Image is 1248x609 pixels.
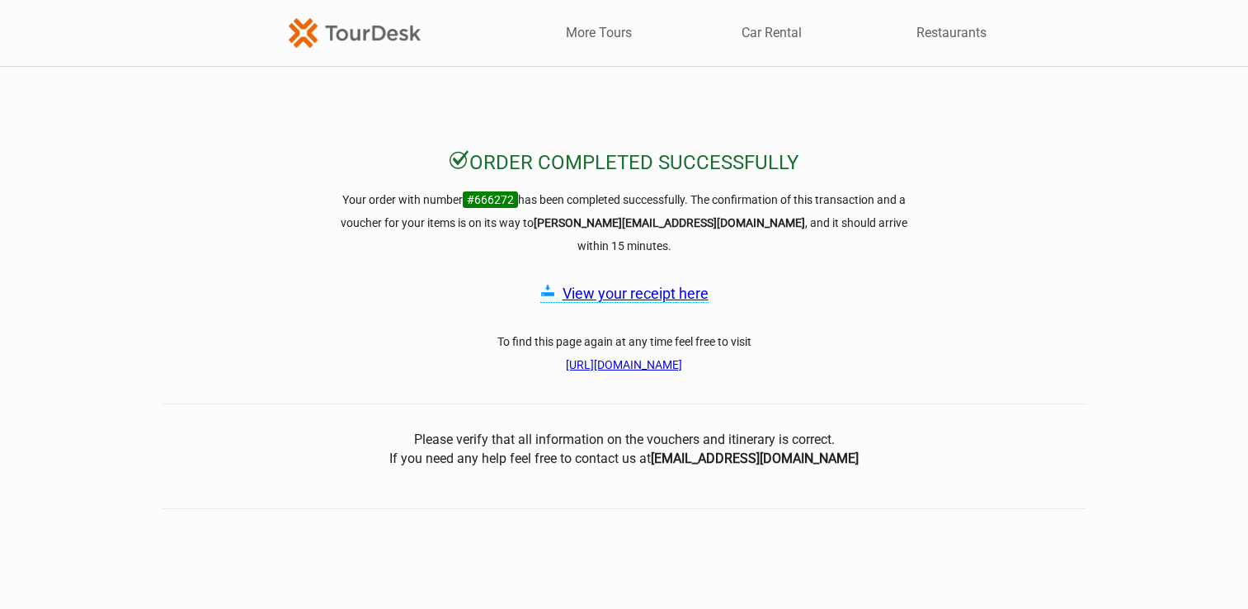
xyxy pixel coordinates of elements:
[289,18,421,47] img: TourDesk-logo-td-orange-v1.png
[327,330,921,376] h3: To find this page again at any time feel free to visit
[534,216,805,229] strong: [PERSON_NAME][EMAIL_ADDRESS][DOMAIN_NAME]
[566,24,632,42] a: More Tours
[916,24,987,42] a: Restaurants
[566,358,682,371] a: [URL][DOMAIN_NAME]
[651,451,859,466] b: [EMAIL_ADDRESS][DOMAIN_NAME]
[563,285,709,302] a: View your receipt here
[162,431,1086,468] center: Please verify that all information on the vouchers and itinerary is correct. If you need any help...
[327,188,921,257] h3: Your order with number has been completed successfully. The confirmation of this transaction and ...
[742,24,802,42] a: Car Rental
[463,191,518,208] span: #666272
